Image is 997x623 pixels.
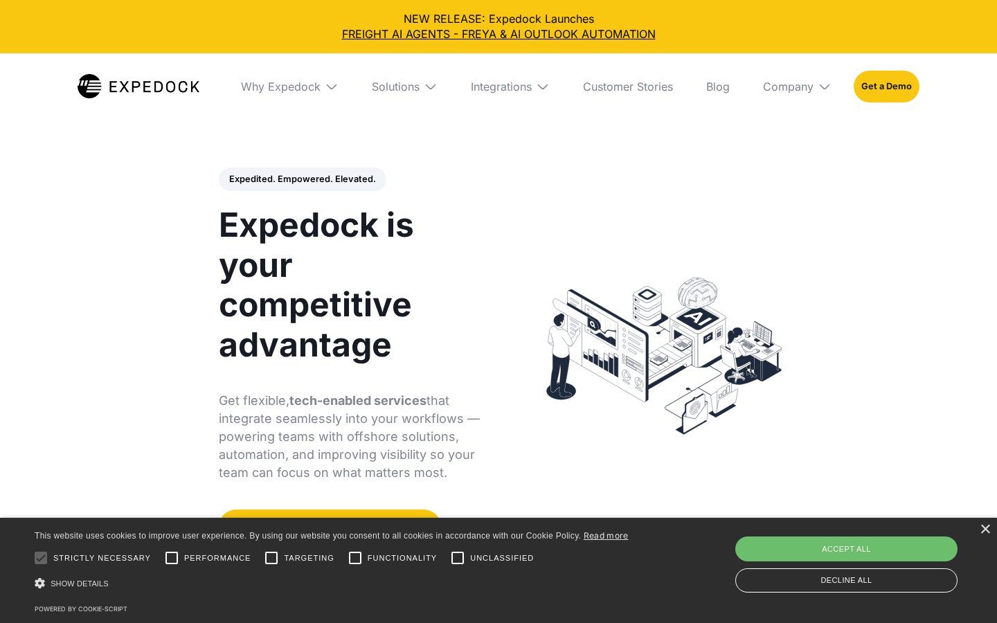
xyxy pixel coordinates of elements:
div: Solutions [372,80,420,93]
div: Accept all [735,536,958,561]
span: Functionality [368,552,437,564]
span: Targeting [284,552,334,564]
div: Company [752,53,843,120]
a: Talk to an Expedock Consultant [219,509,441,544]
div: Integrations [460,53,561,120]
a: Get a Demo [854,71,919,102]
p: Get flexible, that integrate seamlessly into your workflows — powering teams with offshore soluti... [219,392,483,482]
div: Integrations [471,80,532,93]
div: Show details [35,574,629,593]
div: Why Expedock [230,53,350,120]
a: Customer Stories [572,53,684,120]
a: Read more [584,530,629,541]
h1: Expedock is your competitive advantage [219,205,483,364]
span: Strictly necessary [53,552,151,564]
span: Unclassified [470,552,534,564]
div: Solutions [361,53,449,120]
div: Company [763,80,814,93]
div: Close [980,525,990,535]
div: NEW RELEASE: Expedock Launches [11,11,986,42]
div: Decline all [735,568,958,593]
a: FREIGHT AI AGENTS - FREYA & AI OUTLOOK AUTOMATION [11,26,986,42]
iframe: Chat Widget [928,557,997,623]
strong: tech-enabled services [289,393,426,408]
a: Blog [695,53,741,120]
span: Performance [184,552,251,564]
span: This website uses cookies to improve user experience. By using our website you consent to all coo... [35,531,581,541]
span: Show details [51,579,109,588]
div: Why Expedock [241,80,321,93]
a: Powered by cookie-script [35,605,127,613]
